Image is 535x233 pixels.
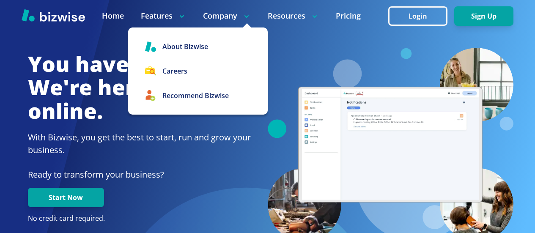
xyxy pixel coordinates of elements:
a: Start Now [28,194,104,202]
p: Ready to transform your business? [28,168,261,181]
button: Sign Up [454,6,513,26]
a: Login [388,12,454,20]
a: Home [102,11,124,21]
h2: With Bizwise, you get the best to start, run and grow your business. [28,131,261,156]
a: About Bizwise [128,34,268,59]
a: Pricing [336,11,361,21]
img: Bizwise Logo [22,9,85,22]
a: Recommend Bizwise [128,83,268,108]
a: Sign Up [454,12,513,20]
button: Login [388,6,447,26]
p: Company [203,11,251,21]
a: Careers [128,59,268,83]
p: Resources [268,11,319,21]
p: No credit card required. [28,214,261,223]
p: Features [141,11,186,21]
button: Start Now [28,188,104,207]
h1: You have a business. We're here to bring it online. [28,52,261,123]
